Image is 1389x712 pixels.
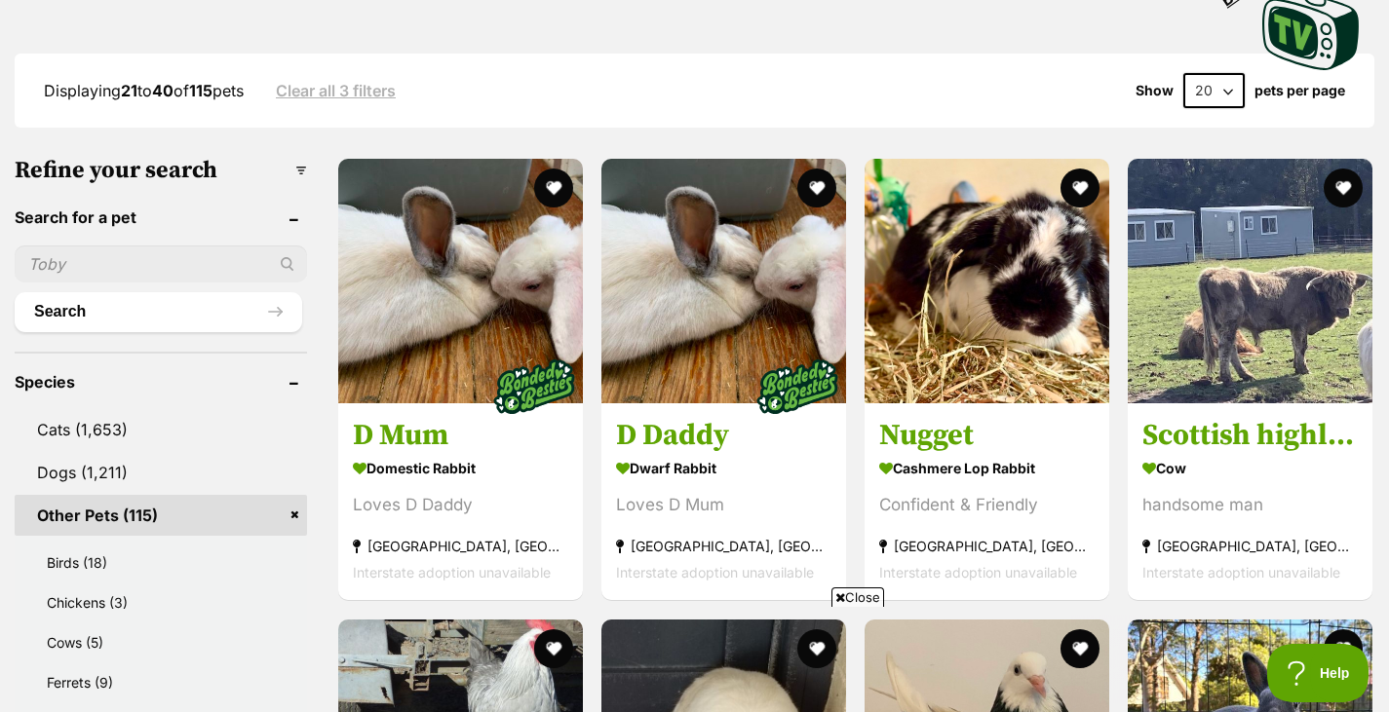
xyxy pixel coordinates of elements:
[152,81,174,100] strong: 40
[1324,169,1363,207] button: favourite
[865,159,1109,403] img: Nugget - Cashmere Lop Rabbit
[616,455,831,483] strong: Dwarf Rabbit
[15,208,307,226] header: Search for a pet
[353,493,568,519] div: Loves D Daddy
[1254,83,1345,98] label: pets per page
[879,565,1077,581] span: Interstate adoption unavailable
[189,81,212,100] strong: 115
[879,534,1095,560] strong: [GEOGRAPHIC_DATA], [GEOGRAPHIC_DATA]
[1128,403,1372,601] a: Scottish highland Cow handsome man [GEOGRAPHIC_DATA], [GEOGRAPHIC_DATA] Interstate adoption unava...
[831,587,884,607] span: Close
[1128,159,1372,403] img: Scottish highland - Cow
[276,82,396,99] a: Clear all 3 filters
[1142,493,1358,519] div: handsome man
[1142,455,1358,483] strong: Cow
[601,403,846,601] a: D Daddy Dwarf Rabbit Loves D Mum [GEOGRAPHIC_DATA], [GEOGRAPHIC_DATA] Interstate adoption unavail...
[44,81,244,100] span: Displaying to of pets
[879,493,1095,519] div: Confident & Friendly
[616,493,831,519] div: Loves D Mum
[879,455,1095,483] strong: Cashmere Lop Rabbit
[15,495,307,536] a: Other Pets (115)
[15,292,302,331] button: Search
[1324,629,1363,668] button: favourite
[24,583,307,621] a: Chickens (3)
[616,534,831,560] strong: [GEOGRAPHIC_DATA], [GEOGRAPHIC_DATA]
[353,534,568,560] strong: [GEOGRAPHIC_DATA], [GEOGRAPHIC_DATA]
[879,418,1095,455] h3: Nugget
[15,452,307,493] a: Dogs (1,211)
[616,418,831,455] h3: D Daddy
[1136,83,1174,98] span: Show
[1267,644,1370,702] iframe: Help Scout Beacon - Open
[24,623,307,661] a: Cows (5)
[353,565,551,581] span: Interstate adoption unavailable
[15,245,307,282] input: Toby
[534,169,573,207] button: favourite
[15,157,307,184] h3: Refine your search
[222,615,1168,702] iframe: Advertisement
[24,663,307,701] a: Ferrets (9)
[1142,534,1358,560] strong: [GEOGRAPHIC_DATA], [GEOGRAPHIC_DATA]
[353,418,568,455] h3: D Mum
[616,565,814,581] span: Interstate adoption unavailable
[1142,418,1358,455] h3: Scottish highland
[24,543,307,581] a: Birds (18)
[797,169,836,207] button: favourite
[601,159,846,403] img: D Daddy - Dwarf Rabbit
[121,81,137,100] strong: 21
[749,339,846,436] img: bonded besties
[15,373,307,391] header: Species
[865,403,1109,601] a: Nugget Cashmere Lop Rabbit Confident & Friendly [GEOGRAPHIC_DATA], [GEOGRAPHIC_DATA] Interstate a...
[1142,565,1340,581] span: Interstate adoption unavailable
[353,455,568,483] strong: Domestic Rabbit
[338,159,583,403] img: D Mum - Domestic Rabbit
[1061,169,1100,207] button: favourite
[15,409,307,450] a: Cats (1,653)
[485,339,583,436] img: bonded besties
[338,403,583,601] a: D Mum Domestic Rabbit Loves D Daddy [GEOGRAPHIC_DATA], [GEOGRAPHIC_DATA] Interstate adoption unav...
